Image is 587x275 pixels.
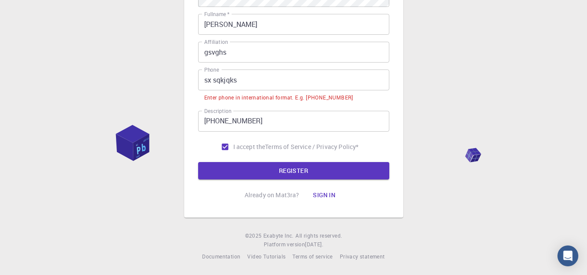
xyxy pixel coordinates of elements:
[245,232,263,240] span: © 2025
[292,252,332,261] a: Terms of service
[204,66,219,73] label: Phone
[306,186,342,204] button: Sign in
[340,253,385,260] span: Privacy statement
[204,107,232,115] label: Description
[204,38,228,46] label: Affiliation
[305,240,323,249] a: [DATE].
[202,252,240,261] a: Documentation
[265,142,358,151] p: Terms of Service / Privacy Policy *
[198,162,389,179] button: REGISTER
[557,245,578,266] div: Open Intercom Messenger
[295,232,342,240] span: All rights reserved.
[204,93,353,102] div: Enter phone in international format. E.g. [PHONE_NUMBER]
[247,253,285,260] span: Video Tutorials
[204,10,229,18] label: Fullname
[305,241,323,248] span: [DATE] .
[233,142,265,151] span: I accept the
[264,240,305,249] span: Platform version
[245,191,299,199] p: Already on Mat3ra?
[247,252,285,261] a: Video Tutorials
[292,253,332,260] span: Terms of service
[340,252,385,261] a: Privacy statement
[202,253,240,260] span: Documentation
[263,232,294,239] span: Exabyte Inc.
[265,142,358,151] a: Terms of Service / Privacy Policy*
[263,232,294,240] a: Exabyte Inc.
